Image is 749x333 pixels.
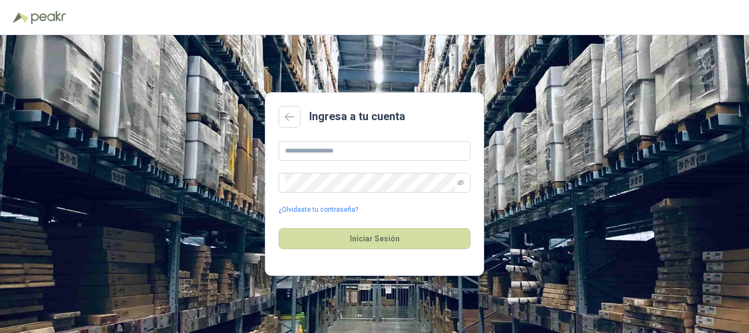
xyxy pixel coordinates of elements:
a: ¿Olvidaste tu contraseña? [279,205,358,215]
h2: Ingresa a tu cuenta [309,108,405,125]
img: Peakr [31,11,66,24]
img: Logo [13,12,29,23]
span: eye-invisible [457,179,464,186]
button: Iniciar Sesión [279,228,470,249]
